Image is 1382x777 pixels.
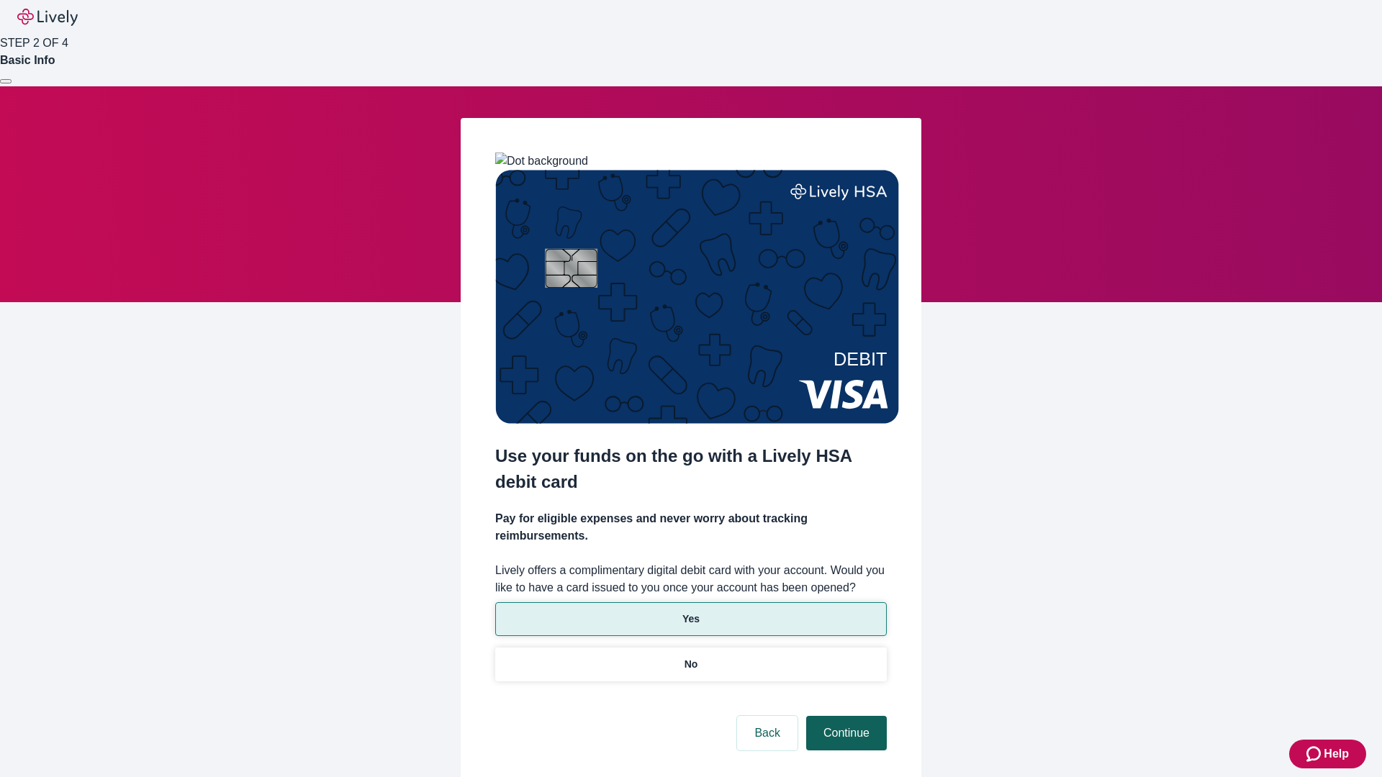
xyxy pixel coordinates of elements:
[495,443,887,495] h2: Use your funds on the go with a Lively HSA debit card
[495,510,887,545] h4: Pay for eligible expenses and never worry about tracking reimbursements.
[17,9,78,26] img: Lively
[495,153,588,170] img: Dot background
[1324,745,1349,763] span: Help
[737,716,798,750] button: Back
[495,602,887,636] button: Yes
[1289,740,1366,768] button: Zendesk support iconHelp
[682,612,700,627] p: Yes
[806,716,887,750] button: Continue
[495,170,899,424] img: Debit card
[495,647,887,681] button: No
[685,657,698,672] p: No
[495,562,887,596] label: Lively offers a complimentary digital debit card with your account. Would you like to have a card...
[1306,745,1324,763] svg: Zendesk support icon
